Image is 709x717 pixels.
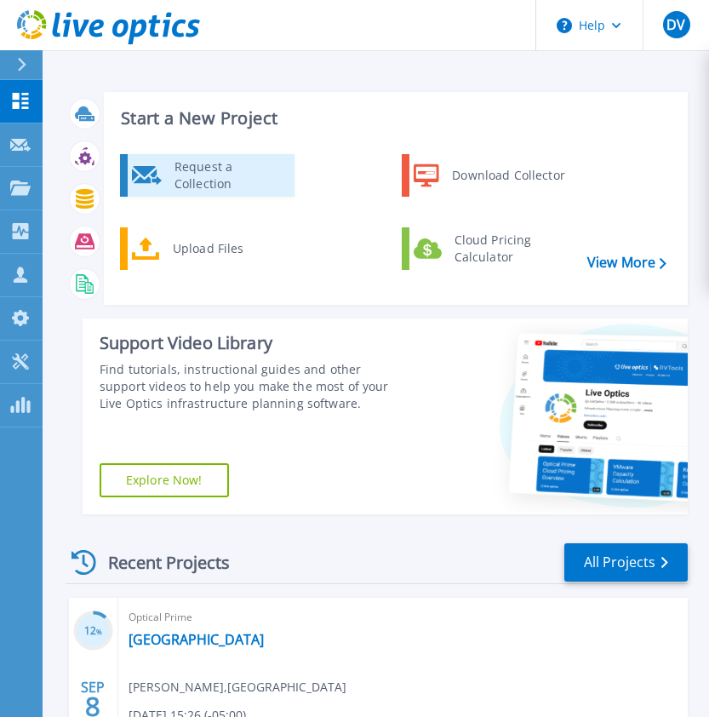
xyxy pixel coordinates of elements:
span: DV [666,18,685,32]
a: All Projects [564,543,688,582]
a: View More [587,255,666,271]
div: Find tutorials, instructional guides and other support videos to help you make the most of your L... [100,361,408,412]
span: 8 [85,699,100,714]
a: Explore Now! [100,463,229,497]
div: Recent Projects [66,542,253,583]
h3: Start a New Project [121,109,666,128]
span: % [96,627,102,636]
h3: 12 [73,622,113,641]
a: [GEOGRAPHIC_DATA] [129,631,264,648]
a: Upload Files [120,227,294,270]
span: Optical Prime [129,608,678,627]
div: Cloud Pricing Calculator [446,232,572,266]
div: Request a Collection [166,158,290,192]
div: Support Video Library [100,332,408,354]
div: Upload Files [164,232,290,266]
a: Request a Collection [120,154,294,197]
a: Download Collector [402,154,576,197]
div: Download Collector [443,158,572,192]
a: Cloud Pricing Calculator [402,227,576,270]
span: [PERSON_NAME] , [GEOGRAPHIC_DATA] [129,678,346,697]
